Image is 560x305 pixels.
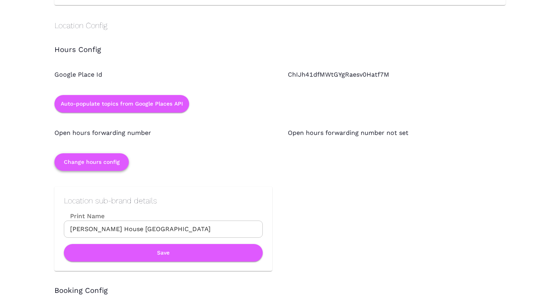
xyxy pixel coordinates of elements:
[54,21,506,30] h2: Location Config
[272,54,506,79] div: ChIJh41dfMWtGYgRaesv0Hatf7M
[64,244,263,262] button: Save
[54,95,189,113] button: Auto-populate topics from Google Places API
[272,113,506,138] div: Open hours forwarding number not set
[39,113,272,138] div: Open hours forwarding number
[54,153,129,171] button: Change hours config
[54,46,506,54] h3: Hours Config
[54,287,506,295] h3: Booking Config
[64,196,263,205] h2: Location sub-brand details
[64,212,263,221] label: Print Name
[39,54,272,79] div: Google Place Id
